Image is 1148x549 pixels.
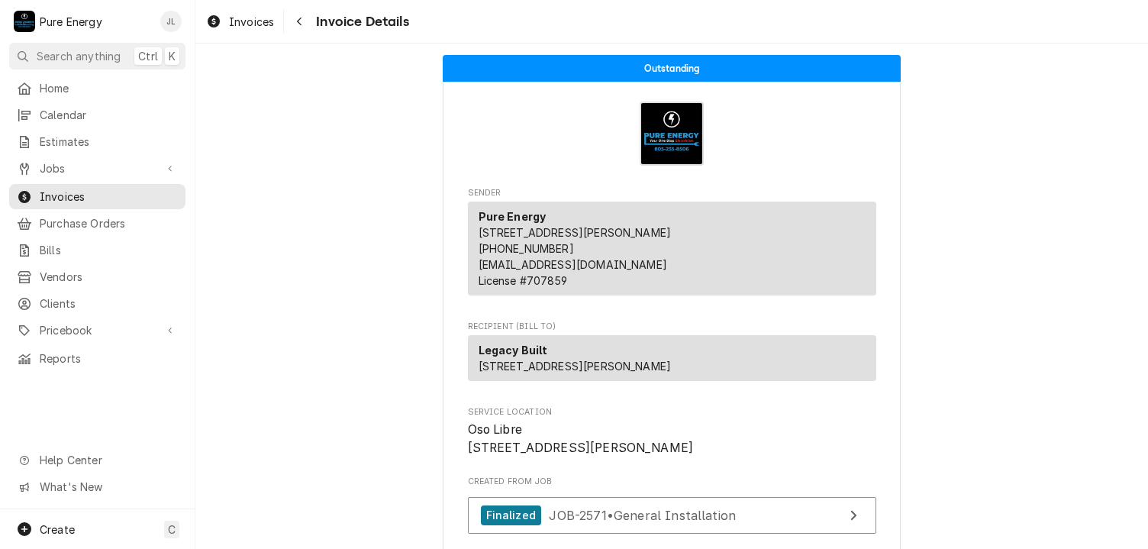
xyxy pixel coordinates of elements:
a: Vendors [9,264,185,289]
div: Service Location [468,406,876,457]
a: [EMAIL_ADDRESS][DOMAIN_NAME] [479,258,667,271]
a: Go to Pricebook [9,318,185,343]
a: Bills [9,237,185,263]
span: Purchase Orders [40,215,178,231]
span: [STREET_ADDRESS][PERSON_NAME] [479,226,672,239]
div: Pure Energy [40,14,102,30]
div: P [14,11,35,32]
span: Invoices [229,14,274,30]
span: Recipient (Bill To) [468,321,876,333]
a: Invoices [9,184,185,209]
span: Home [40,80,178,96]
span: [STREET_ADDRESS][PERSON_NAME] [479,360,672,373]
div: Sender [468,202,876,302]
a: Invoices [200,9,280,34]
div: Created From Job [468,476,876,541]
span: Vendors [40,269,178,285]
a: Home [9,76,185,101]
span: Clients [40,295,178,312]
a: View Job [468,497,876,534]
div: Status [443,55,901,82]
span: Invoices [40,189,178,205]
span: Search anything [37,48,121,64]
div: Recipient (Bill To) [468,335,876,381]
strong: Legacy Built [479,344,548,357]
a: Estimates [9,129,185,154]
a: [PHONE_NUMBER] [479,242,574,255]
span: Estimates [40,134,178,150]
div: Invoice Recipient [468,321,876,388]
img: Logo [640,102,704,166]
button: Navigate back [287,9,311,34]
div: JL [160,11,182,32]
a: Calendar [9,102,185,128]
span: Pricebook [40,322,155,338]
span: C [168,522,176,538]
span: What's New [40,479,176,495]
span: Bills [40,242,178,258]
span: Create [40,523,75,536]
a: Go to Jobs [9,156,185,181]
span: Ctrl [138,48,158,64]
a: Purchase Orders [9,211,185,236]
span: Service Location [468,406,876,418]
span: Service Location [468,421,876,457]
span: Invoice Details [311,11,408,32]
span: Sender [468,187,876,199]
div: Finalized [481,505,541,526]
strong: Pure Energy [479,210,547,223]
span: Help Center [40,452,176,468]
span: Reports [40,350,178,367]
span: Outstanding [644,63,700,73]
div: Invoice Sender [468,187,876,302]
div: Recipient (Bill To) [468,335,876,387]
button: Search anythingCtrlK [9,43,185,69]
div: James Linnenkamp's Avatar [160,11,182,32]
span: Oso Libre [STREET_ADDRESS][PERSON_NAME] [468,422,694,455]
div: Sender [468,202,876,295]
a: Go to What's New [9,474,185,499]
a: Clients [9,291,185,316]
a: Go to Help Center [9,447,185,473]
a: Reports [9,346,185,371]
span: K [169,48,176,64]
span: Calendar [40,107,178,123]
span: JOB-2571 • General Installation [549,507,736,522]
span: Created From Job [468,476,876,488]
div: Pure Energy's Avatar [14,11,35,32]
span: License # 707859 [479,274,567,287]
span: Jobs [40,160,155,176]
